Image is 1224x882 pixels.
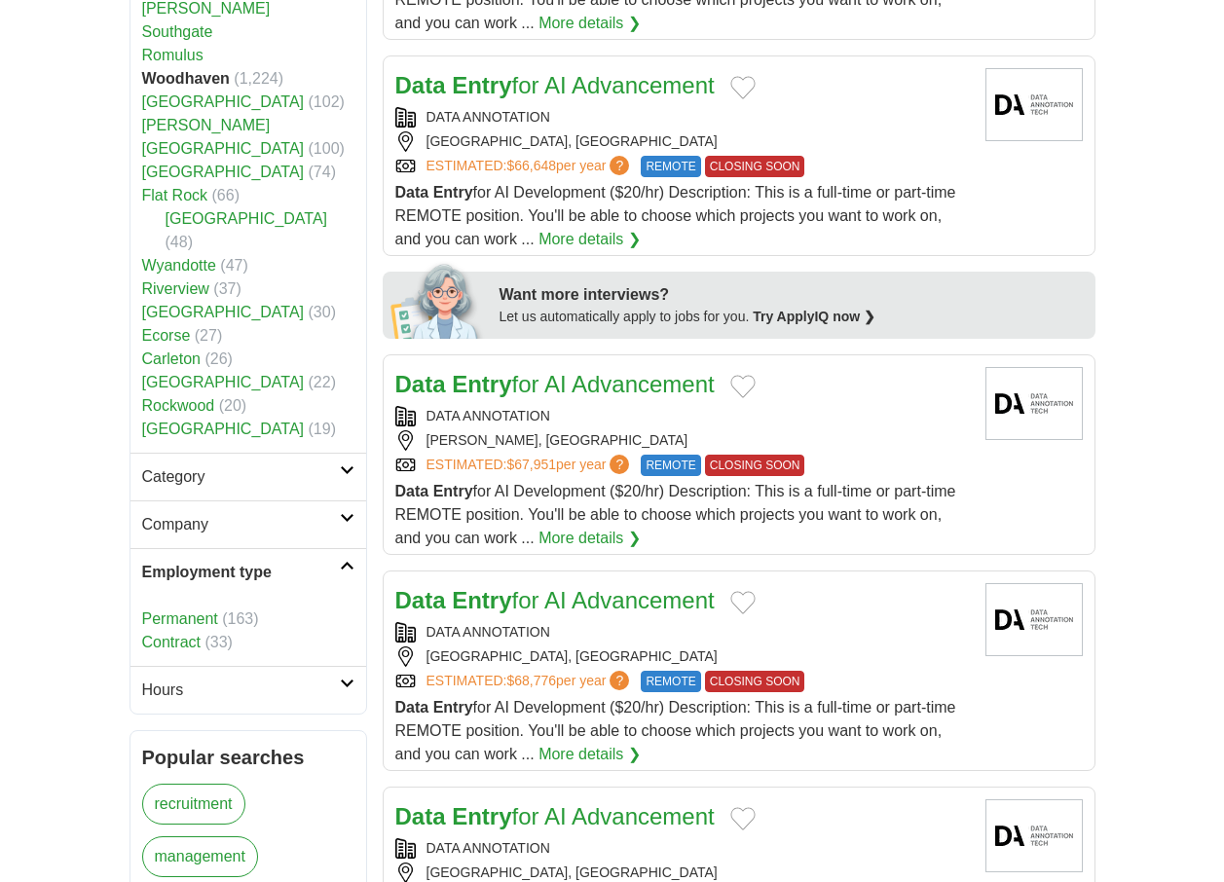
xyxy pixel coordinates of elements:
[395,483,429,499] strong: Data
[395,184,429,201] strong: Data
[309,421,336,437] span: (19)
[142,117,305,157] a: [PERSON_NAME][GEOGRAPHIC_DATA]
[395,838,970,859] div: DATA ANNOTATION
[395,803,715,829] a: Data Entryfor AI Advancement
[427,455,634,476] a: ESTIMATED:$67,951per year?
[395,371,715,397] a: Data Entryfor AI Advancement
[395,107,970,128] div: DATA ANNOTATION
[506,158,556,173] span: $66,648
[142,679,340,702] h2: Hours
[142,784,245,825] a: recruitment
[395,406,970,426] div: DATA ANNOTATION
[142,374,305,390] a: [GEOGRAPHIC_DATA]
[142,561,340,584] h2: Employment type
[395,72,446,98] strong: Data
[166,210,328,227] a: [GEOGRAPHIC_DATA]
[395,803,446,829] strong: Data
[730,807,756,830] button: Add to favorite jobs
[610,156,629,175] span: ?
[309,93,345,110] span: (102)
[222,610,258,627] span: (163)
[433,483,473,499] strong: Entry
[142,93,305,110] a: [GEOGRAPHIC_DATA]
[500,307,1084,327] div: Let us automatically apply to jobs for you.
[395,371,446,397] strong: Data
[204,350,232,367] span: (26)
[506,673,556,688] span: $68,776
[395,622,970,643] div: DATA ANNOTATION
[234,70,283,87] span: (1,224)
[985,367,1083,440] img: Company logo
[195,327,222,344] span: (27)
[641,455,700,476] span: REMOTE
[538,527,641,550] a: More details ❯
[433,699,473,716] strong: Entry
[427,671,634,692] a: ESTIMATED:$68,776per year?
[538,743,641,766] a: More details ❯
[395,699,956,762] span: for AI Development ($20/hr) Description: This is a full-time or part-time REMOTE position. You'll...
[395,587,715,613] a: Data Entryfor AI Advancement
[452,587,511,613] strong: Entry
[641,671,700,692] span: REMOTE
[130,500,366,548] a: Company
[142,23,213,40] a: Southgate
[219,397,246,414] span: (20)
[142,397,215,414] a: Rockwood
[730,76,756,99] button: Add to favorite jobs
[142,421,305,437] a: [GEOGRAPHIC_DATA]
[142,70,230,87] strong: Woodhaven
[309,164,336,180] span: (74)
[610,455,629,474] span: ?
[142,47,204,63] a: Romulus
[142,257,216,274] a: Wyandotte
[220,257,247,274] span: (47)
[985,799,1083,872] img: Company logo
[985,583,1083,656] img: Company logo
[130,453,366,500] a: Category
[204,634,232,650] span: (33)
[705,156,805,177] span: CLOSING SOON
[730,375,756,398] button: Add to favorite jobs
[309,140,345,157] span: (100)
[452,803,511,829] strong: Entry
[433,184,473,201] strong: Entry
[130,666,366,714] a: Hours
[395,131,970,152] div: [GEOGRAPHIC_DATA], [GEOGRAPHIC_DATA]
[395,483,956,546] span: for AI Development ($20/hr) Description: This is a full-time or part-time REMOTE position. You'll...
[213,280,241,297] span: (37)
[142,164,305,180] a: [GEOGRAPHIC_DATA]
[641,156,700,177] span: REMOTE
[142,465,340,489] h2: Category
[309,374,336,390] span: (22)
[985,68,1083,141] img: Company logo
[538,12,641,35] a: More details ❯
[142,743,354,772] h2: Popular searches
[452,371,511,397] strong: Entry
[142,187,208,203] a: Flat Rock
[610,671,629,690] span: ?
[390,261,485,339] img: apply-iq-scientist.png
[395,587,446,613] strong: Data
[427,156,634,177] a: ESTIMATED:$66,648per year?
[506,457,556,472] span: $67,951
[142,836,258,877] a: management
[142,610,218,627] a: Permanent
[395,646,970,667] div: [GEOGRAPHIC_DATA], [GEOGRAPHIC_DATA]
[142,350,201,367] a: Carleton
[142,513,340,536] h2: Company
[730,591,756,614] button: Add to favorite jobs
[212,187,240,203] span: (66)
[309,304,336,320] span: (30)
[395,699,429,716] strong: Data
[166,234,193,250] span: (48)
[130,548,366,596] a: Employment type
[142,327,191,344] a: Ecorse
[753,309,875,324] a: Try ApplyIQ now ❯
[395,184,956,247] span: for AI Development ($20/hr) Description: This is a full-time or part-time REMOTE position. You'll...
[705,671,805,692] span: CLOSING SOON
[142,280,209,297] a: Riverview
[142,304,305,320] a: [GEOGRAPHIC_DATA]
[705,455,805,476] span: CLOSING SOON
[538,228,641,251] a: More details ❯
[142,634,201,650] a: Contract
